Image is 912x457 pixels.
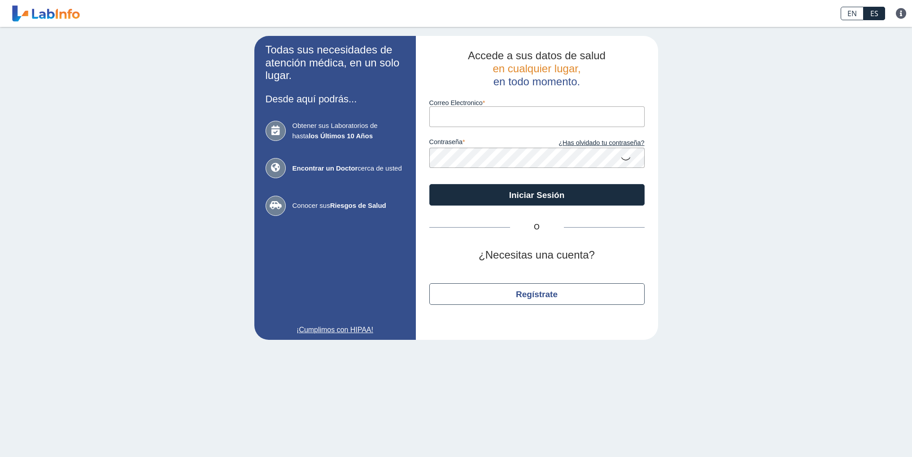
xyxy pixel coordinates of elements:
[429,283,645,305] button: Regístrate
[330,202,386,209] b: Riesgos de Salud
[429,99,645,106] label: Correo Electronico
[429,184,645,206] button: Iniciar Sesión
[468,49,606,62] span: Accede a sus datos de salud
[864,7,885,20] a: ES
[292,201,405,211] span: Conocer sus
[266,93,405,105] h3: Desde aquí podrás...
[292,121,405,141] span: Obtener sus Laboratorios de hasta
[266,44,405,82] h2: Todas sus necesidades de atención médica, en un solo lugar.
[510,222,564,233] span: O
[292,163,405,174] span: cerca de usted
[493,75,580,88] span: en todo momento.
[266,325,405,335] a: ¡Cumplimos con HIPAA!
[292,164,358,172] b: Encontrar un Doctor
[429,138,537,148] label: contraseña
[429,249,645,262] h2: ¿Necesitas una cuenta?
[537,138,645,148] a: ¿Has olvidado tu contraseña?
[841,7,864,20] a: EN
[309,132,373,140] b: los Últimos 10 Años
[493,62,580,75] span: en cualquier lugar,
